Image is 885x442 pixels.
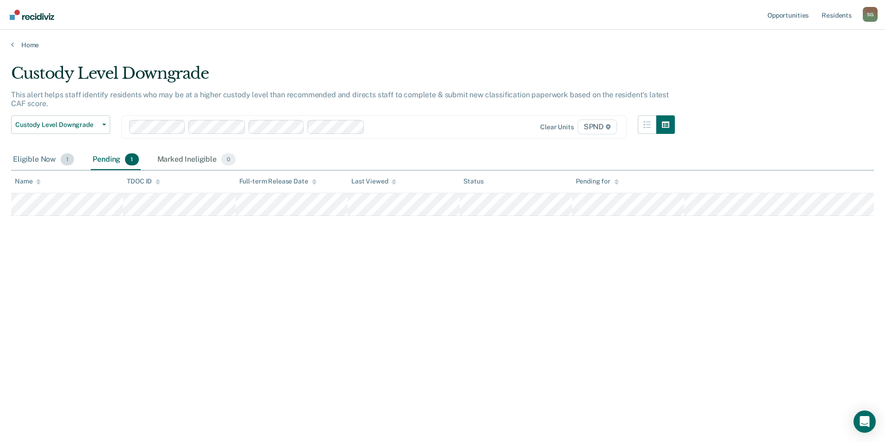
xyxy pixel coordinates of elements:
[127,177,160,185] div: TDOC ID
[221,153,236,165] span: 0
[578,120,617,134] span: SPND
[10,10,54,20] img: Recidiviz
[61,153,74,165] span: 1
[540,123,574,131] div: Clear units
[239,177,317,185] div: Full-term Release Date
[125,153,138,165] span: 1
[351,177,396,185] div: Last Viewed
[576,177,619,185] div: Pending for
[854,410,876,433] div: Open Intercom Messenger
[463,177,483,185] div: Status
[11,41,874,49] a: Home
[863,7,878,22] button: Profile dropdown button
[11,64,675,90] div: Custody Level Downgrade
[11,150,76,170] div: Eligible Now1
[156,150,238,170] div: Marked Ineligible0
[11,90,669,108] p: This alert helps staff identify residents who may be at a higher custody level than recommended a...
[91,150,140,170] div: Pending1
[15,177,41,185] div: Name
[11,115,110,134] button: Custody Level Downgrade
[863,7,878,22] div: S G
[15,121,99,129] span: Custody Level Downgrade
